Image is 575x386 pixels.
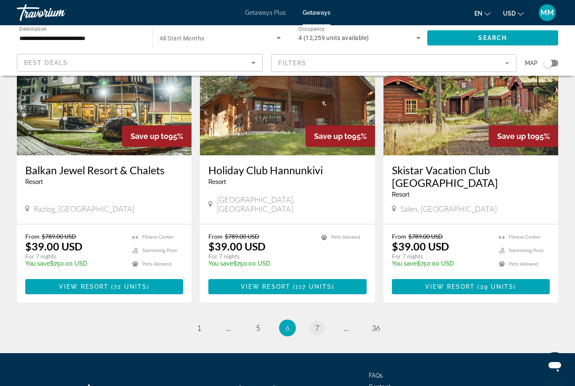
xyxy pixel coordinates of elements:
span: Save up to [497,132,535,141]
span: 7 [315,323,319,333]
span: Resort [25,178,43,185]
span: Occupancy [298,26,325,32]
a: Getaways [303,9,330,16]
iframe: Кнопка для запуску вікна повідомлень [541,352,568,379]
div: 95% [306,125,375,147]
span: From [208,233,223,240]
span: Pets Allowed [142,261,171,267]
div: 95% [122,125,192,147]
p: For 7 nights [208,253,312,260]
span: Razlog, [GEOGRAPHIC_DATA] [34,204,134,213]
span: ( ) [290,283,334,290]
span: You save [208,260,233,267]
span: Resort [392,191,410,198]
p: $39.00 USD [392,240,449,253]
span: ( ) [109,283,149,290]
span: 29 units [480,283,514,290]
span: View Resort [241,283,290,290]
a: Skistar Vacation Club [GEOGRAPHIC_DATA] [392,164,550,189]
span: ... [344,323,349,333]
button: Filter [271,54,517,72]
span: 4 (12,259 units available) [298,35,369,41]
span: Map [525,57,538,69]
button: View Resort(72 units) [25,279,183,294]
span: Sälen, [GEOGRAPHIC_DATA] [400,204,497,213]
span: ... [226,323,231,333]
span: Best Deals [24,59,68,66]
span: View Resort [59,283,109,290]
button: View Resort(117 units) [208,279,366,294]
span: ( ) [475,283,516,290]
a: Balkan Jewel Resort & Chalets [25,164,183,176]
img: DB70E01X.jpg [17,21,192,155]
span: Pets Allowed [509,261,538,267]
span: 72 units [114,283,147,290]
img: C394E01X.jpg [383,21,558,155]
span: [GEOGRAPHIC_DATA], [GEOGRAPHIC_DATA] [217,195,367,213]
span: Pets Allowed [331,234,360,240]
span: Swimming Pool [509,248,543,253]
button: View Resort(29 units) [392,279,550,294]
nav: Pagination [17,319,558,336]
span: USD [503,10,516,17]
span: Swimming Pool [142,248,177,253]
span: Save up to [130,132,168,141]
span: All Start Months [160,35,205,42]
p: $750.00 USD [208,260,312,267]
a: FAQs [369,372,383,379]
button: User Menu [536,4,558,21]
span: From [25,233,40,240]
span: Resort [208,178,226,185]
span: Fitness Center [142,234,174,240]
p: For 7 nights [392,253,490,260]
span: Save up to [314,132,352,141]
a: Getaways Plus [245,9,286,16]
span: You save [392,260,417,267]
p: $750.00 USD [392,260,490,267]
button: Search [427,30,559,45]
span: 5 [256,323,260,333]
span: en [474,10,482,17]
span: Search [478,35,507,41]
span: 6 [285,323,290,333]
span: $789.00 USD [42,233,76,240]
img: 2940E01X.jpg [200,21,375,155]
span: 1 [197,323,201,333]
span: $789.00 USD [408,233,443,240]
span: Fitness Center [509,234,540,240]
mat-select: Sort by [24,58,256,68]
p: $39.00 USD [208,240,266,253]
span: 117 units [295,283,332,290]
span: MM [540,8,554,17]
span: 36 [372,323,380,333]
span: You save [25,260,50,267]
span: From [392,233,406,240]
p: $750.00 USD [25,260,124,267]
span: Destination [19,26,47,32]
a: Travorium [17,2,101,24]
span: View Resort [425,283,475,290]
p: $39.00 USD [25,240,83,253]
a: Holiday Club Hannunkivi [208,164,366,176]
p: For 7 nights [25,253,124,260]
div: 95% [489,125,558,147]
button: Change currency [503,7,524,19]
button: Change language [474,7,490,19]
span: $789.00 USD [225,233,259,240]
